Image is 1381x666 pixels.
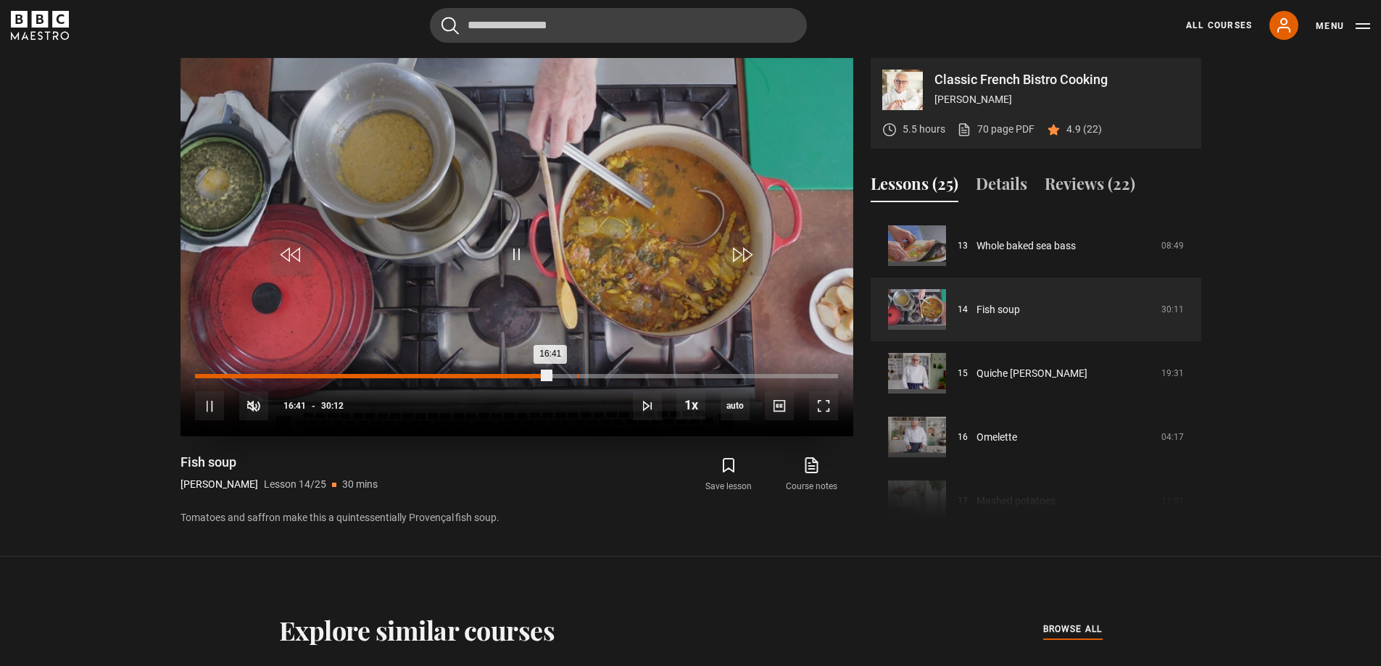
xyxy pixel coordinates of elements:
[903,122,945,137] p: 5.5 hours
[721,391,750,420] div: Current quality: 720p
[976,238,1076,254] a: Whole baked sea bass
[770,454,853,496] a: Course notes
[976,302,1020,317] a: Fish soup
[195,374,837,378] div: Progress Bar
[1043,622,1103,638] a: browse all
[934,92,1190,107] p: [PERSON_NAME]
[321,393,344,419] span: 30:12
[871,172,958,202] button: Lessons (25)
[342,477,378,492] p: 30 mins
[181,477,258,492] p: [PERSON_NAME]
[1186,19,1252,32] a: All Courses
[430,8,807,43] input: Search
[181,58,853,436] video-js: Video Player
[441,17,459,35] button: Submit the search query
[676,391,705,420] button: Playback Rate
[957,122,1034,137] a: 70 page PDF
[721,391,750,420] span: auto
[279,615,555,645] h2: Explore similar courses
[687,454,770,496] button: Save lesson
[633,391,662,420] button: Next Lesson
[976,172,1027,202] button: Details
[976,366,1087,381] a: Quiche [PERSON_NAME]
[195,391,224,420] button: Pause
[283,393,306,419] span: 16:41
[1316,19,1370,33] button: Toggle navigation
[934,73,1190,86] p: Classic French Bistro Cooking
[765,391,794,420] button: Captions
[1045,172,1135,202] button: Reviews (22)
[239,391,268,420] button: Unmute
[1043,622,1103,636] span: browse all
[809,391,838,420] button: Fullscreen
[11,11,69,40] svg: BBC Maestro
[181,454,378,471] h1: Fish soup
[312,401,315,411] span: -
[181,510,853,525] p: Tomatoes and saffron make this a quintessentially Provençal fish soup.
[264,477,326,492] p: Lesson 14/25
[1066,122,1102,137] p: 4.9 (22)
[976,430,1017,445] a: Omelette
